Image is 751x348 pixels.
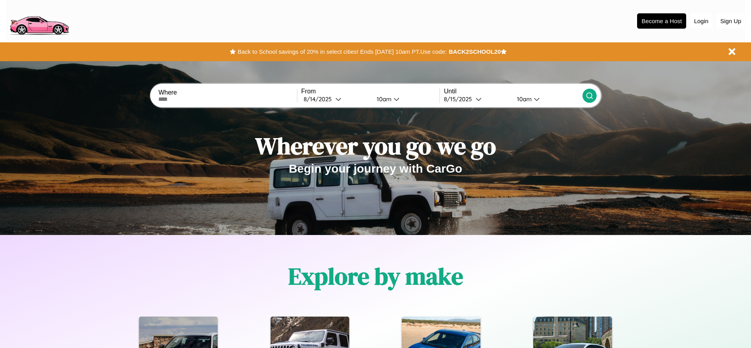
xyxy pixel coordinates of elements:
label: From [301,88,440,95]
h1: Explore by make [288,260,463,292]
div: 8 / 14 / 2025 [304,95,335,103]
div: 10am [373,95,394,103]
b: BACK2SCHOOL20 [449,48,501,55]
label: Where [158,89,297,96]
button: Become a Host [637,13,686,29]
button: 10am [370,95,440,103]
div: 10am [513,95,534,103]
button: 10am [511,95,582,103]
label: Until [444,88,582,95]
img: logo [6,4,72,37]
button: Sign Up [716,14,745,28]
button: Login [690,14,713,28]
div: 8 / 15 / 2025 [444,95,476,103]
button: 8/14/2025 [301,95,370,103]
button: Back to School savings of 20% in select cities! Ends [DATE] 10am PT.Use code: [236,46,449,57]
